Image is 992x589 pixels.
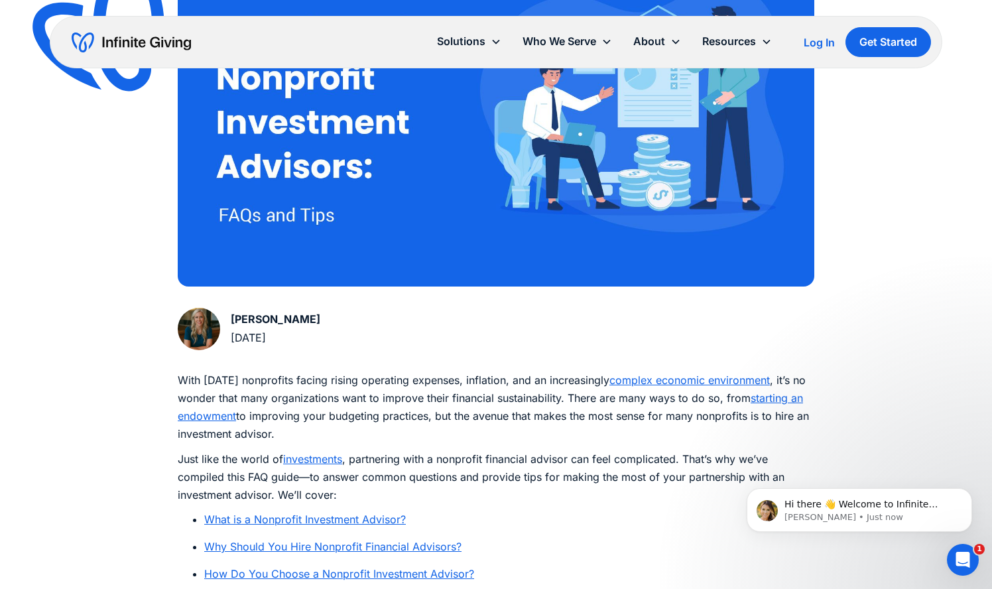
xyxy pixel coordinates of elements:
a: [PERSON_NAME][DATE] [178,308,320,350]
div: Who We Serve [523,33,596,50]
a: What is a Nonprofit Investment Advisor? [204,513,406,526]
iframe: Intercom live chat [947,544,979,576]
p: Just like the world of , partnering with a nonprofit financial advisor can feel complicated. That... [178,450,814,505]
a: Get Started [845,27,931,57]
a: How Do You Choose a Nonprofit Investment Advisor? [204,567,474,580]
a: Log In [804,34,835,50]
a: investments [283,452,342,466]
div: Resources [702,33,756,50]
span: 1 [974,544,985,555]
div: Resources [692,27,782,56]
div: [DATE] [231,329,320,347]
div: About [633,33,665,50]
iframe: Intercom notifications message [727,460,992,553]
p: With [DATE] nonprofits facing rising operating expenses, inflation, and an increasingly , it’s no... [178,371,814,444]
div: Log In [804,37,835,48]
div: Solutions [426,27,512,56]
div: Solutions [437,33,485,50]
div: [PERSON_NAME] [231,310,320,328]
a: complex economic environment [609,373,770,387]
div: Who We Serve [512,27,623,56]
a: Why Should You Hire Nonprofit Financial Advisors? [204,540,462,553]
div: About [623,27,692,56]
a: home [72,32,191,53]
